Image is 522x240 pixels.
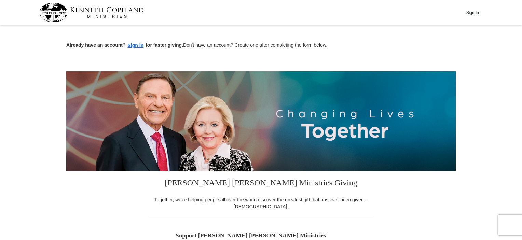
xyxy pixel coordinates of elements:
[150,171,372,196] h3: [PERSON_NAME] [PERSON_NAME] Ministries Giving
[462,7,483,18] button: Sign In
[66,42,183,48] strong: Already have an account? for faster giving.
[150,196,372,210] div: Together, we're helping people all over the world discover the greatest gift that has ever been g...
[66,42,456,50] p: Don't have an account? Create one after completing the form below.
[176,232,346,239] h5: Support [PERSON_NAME] [PERSON_NAME] Ministries
[126,42,146,50] button: Sign in
[39,3,144,22] img: kcm-header-logo.svg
